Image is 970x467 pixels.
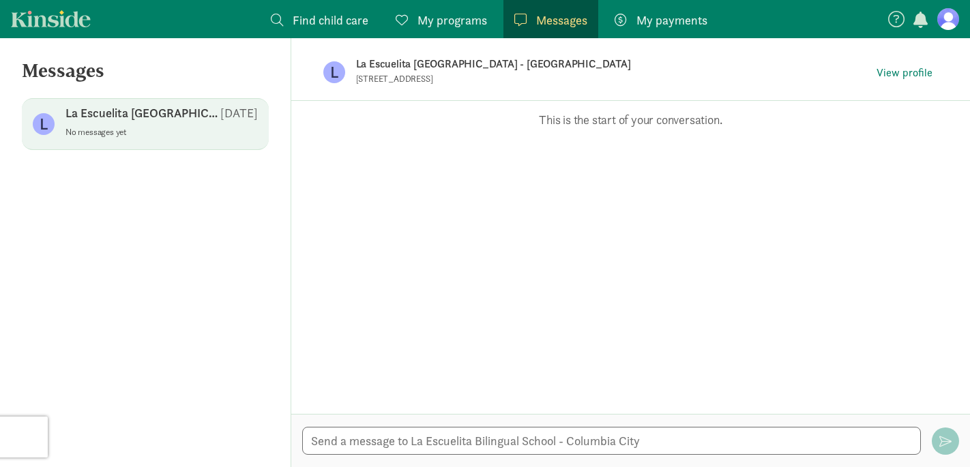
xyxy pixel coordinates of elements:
span: Find child care [293,11,368,29]
figure: L [33,113,55,135]
p: No messages yet [65,127,258,138]
p: La Escuelita [GEOGRAPHIC_DATA] - [GEOGRAPHIC_DATA] [65,105,220,121]
span: View profile [877,65,932,81]
span: My programs [417,11,487,29]
p: [DATE] [220,105,258,121]
a: Kinside [11,10,91,27]
figure: L [323,61,345,83]
p: La Escuelita [GEOGRAPHIC_DATA] - [GEOGRAPHIC_DATA] [356,55,786,74]
button: View profile [871,63,938,82]
span: My payments [636,11,707,29]
p: [STREET_ADDRESS] [356,74,690,85]
p: This is the start of your conversation. [312,112,950,128]
span: Messages [536,11,587,29]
